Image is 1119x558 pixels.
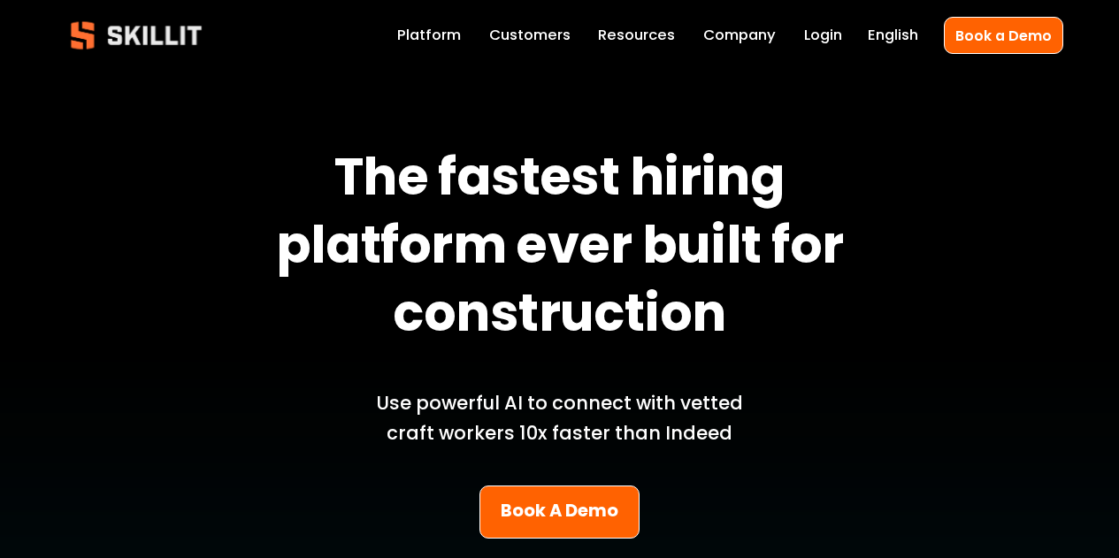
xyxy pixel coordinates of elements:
[598,23,675,48] a: folder dropdown
[56,9,217,62] img: Skillit
[703,23,776,48] a: Company
[868,25,918,47] span: English
[598,25,675,47] span: Resources
[944,17,1063,53] a: Book a Demo
[397,23,461,48] a: Platform
[868,23,918,48] div: language picker
[489,23,571,48] a: Customers
[276,138,854,362] strong: The fastest hiring platform ever built for construction
[353,388,767,448] p: Use powerful AI to connect with vetted craft workers 10x faster than Indeed
[479,485,640,539] a: Book A Demo
[804,23,842,48] a: Login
